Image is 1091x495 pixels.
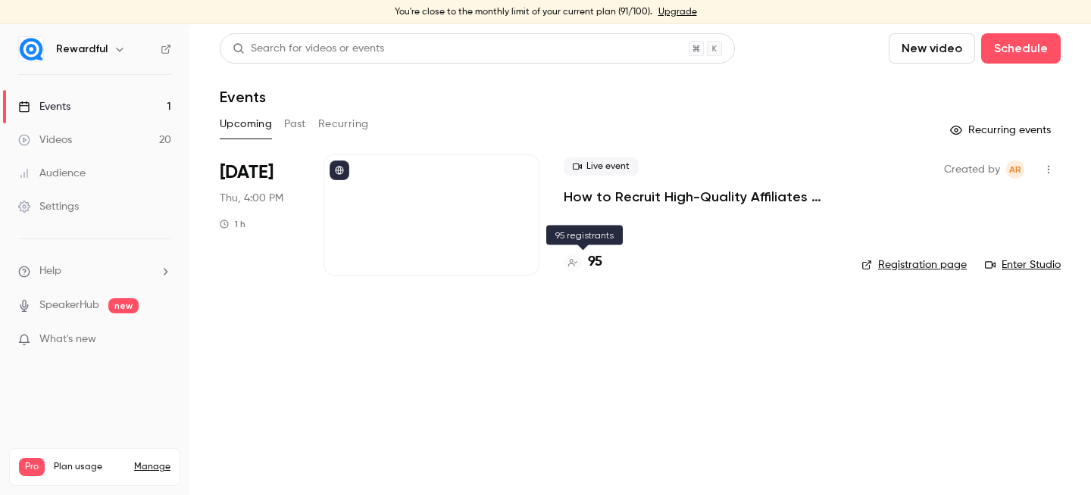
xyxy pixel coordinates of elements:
span: [DATE] [220,160,274,185]
iframe: Noticeable Trigger [153,333,171,347]
a: How to Recruit High-Quality Affiliates (and Actually Activate Them) [564,188,837,206]
div: Videos [18,132,72,148]
span: Audrey Rampon [1006,160,1024,179]
span: Created by [944,160,1000,179]
div: Events [18,99,70,114]
span: Plan usage [54,461,125,473]
h6: Rewardful [56,42,108,57]
div: Search for videos or events [233,41,384,57]
a: Enter Studio [985,257,1061,272]
h4: 95 [588,252,602,272]
img: Rewardful [19,37,43,61]
span: Pro [19,458,45,476]
span: What's new [39,332,96,347]
button: Recurring [318,112,369,136]
span: AR [1009,160,1021,179]
button: Schedule [981,33,1061,64]
span: Thu, 4:00 PM [220,191,283,206]
h1: Events [220,88,266,106]
div: Settings [18,199,79,214]
button: Recurring events [943,118,1061,142]
button: Past [284,112,306,136]
div: Sep 18 Thu, 5:00 PM (Europe/Paris) [220,154,299,276]
a: Registration page [861,257,967,272]
a: Upgrade [658,6,697,18]
button: New video [889,33,975,64]
span: Help [39,263,61,279]
div: Audience [18,166,86,181]
span: Live event [564,157,639,176]
a: 95 [564,252,602,272]
li: help-dropdown-opener [18,263,171,279]
div: 1 h [220,218,245,230]
span: new [108,298,139,313]
a: Manage [134,461,170,473]
button: Upcoming [220,112,272,136]
a: SpeakerHub [39,297,99,313]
